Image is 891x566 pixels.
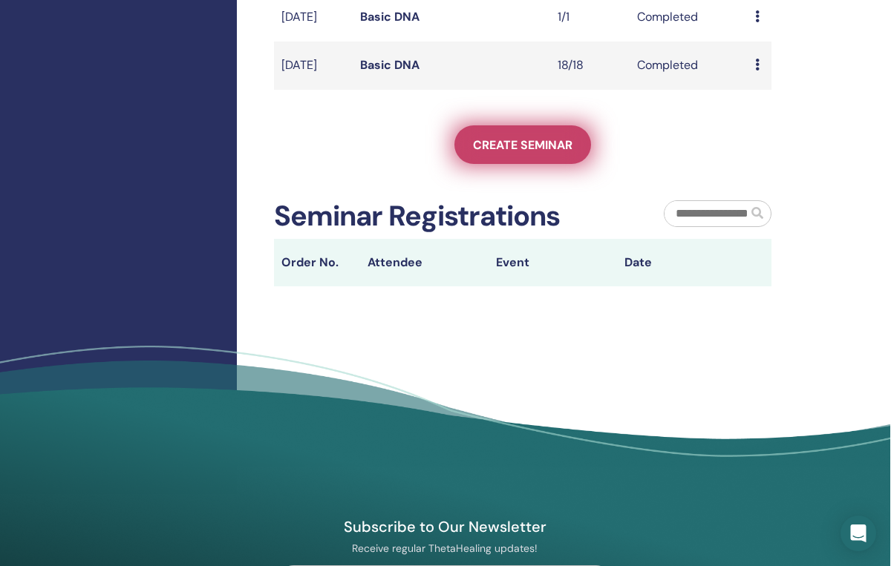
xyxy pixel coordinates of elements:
[489,239,617,286] th: Event
[360,239,489,286] th: Attendee
[273,542,616,555] p: Receive regular ThetaHealing updates!
[550,42,629,90] td: 18/18
[360,57,420,73] a: Basic DNA
[617,239,745,286] th: Date
[274,42,353,90] td: [DATE]
[454,125,591,164] a: Create seminar
[274,239,360,286] th: Order No.
[360,9,420,24] a: Basic DNA
[473,137,572,153] span: Create seminar
[841,516,876,551] div: Open Intercom Messenger
[630,42,748,90] td: Completed
[274,200,560,234] h2: Seminar Registrations
[273,517,616,536] h4: Subscribe to Our Newsletter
